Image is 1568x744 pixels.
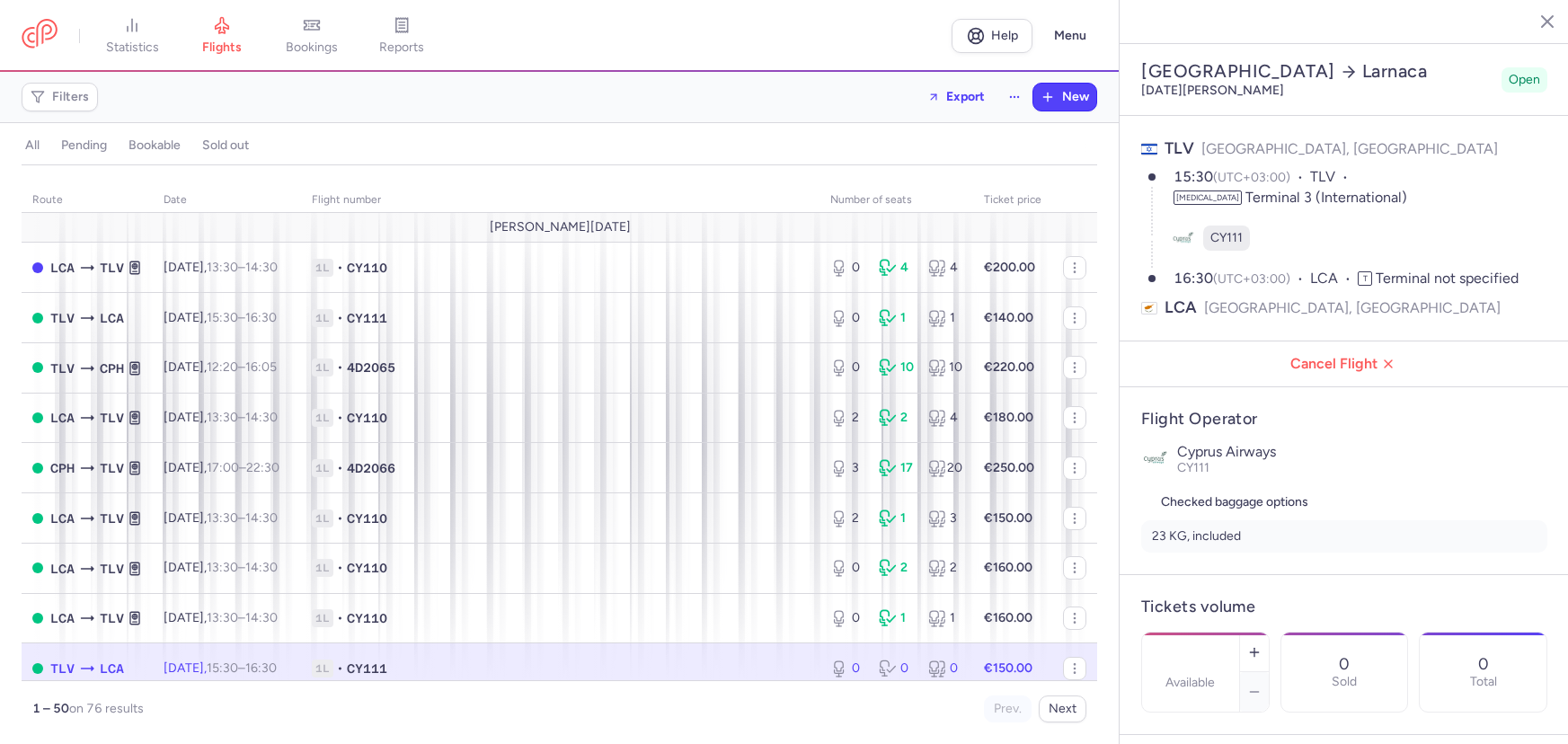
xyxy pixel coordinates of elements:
[984,560,1032,575] strong: €160.00
[22,187,153,214] th: route
[100,608,124,628] span: TLV
[984,359,1034,375] strong: €220.00
[984,695,1032,722] button: Prev.
[312,309,333,327] span: 1L
[202,137,249,154] h4: sold out
[100,359,124,378] span: CPH
[1141,597,1547,617] h4: Tickets volume
[100,509,124,528] span: TLV
[245,660,277,676] time: 16:30
[207,660,277,676] span: –
[1165,676,1215,690] label: Available
[1171,226,1196,251] figure: CY airline logo
[245,610,278,625] time: 14:30
[207,310,277,325] span: –
[312,509,333,527] span: 1L
[337,509,343,527] span: •
[984,260,1035,275] strong: €200.00
[1043,19,1097,53] button: Menu
[830,259,864,277] div: 0
[879,309,913,327] div: 1
[347,609,387,627] span: CY110
[952,19,1032,53] a: Help
[337,409,343,427] span: •
[164,410,278,425] span: [DATE],
[357,16,447,56] a: reports
[1141,520,1547,553] li: 23 KG, included
[50,659,75,678] span: TLV
[830,509,864,527] div: 2
[347,259,387,277] span: CY110
[879,559,913,577] div: 2
[1141,60,1494,83] h2: [GEOGRAPHIC_DATA] Larnaca
[379,40,424,56] span: reports
[25,137,40,154] h4: all
[1141,409,1547,430] h4: Flight Operator
[207,260,238,275] time: 13:30
[991,29,1018,42] span: Help
[207,660,238,676] time: 15:30
[347,509,387,527] span: CY110
[1033,84,1096,111] button: New
[337,559,343,577] span: •
[1245,189,1407,206] span: Terminal 3 (International)
[347,359,395,376] span: 4D2065
[928,559,962,577] div: 2
[830,359,864,376] div: 0
[207,310,238,325] time: 15:30
[1509,71,1540,89] span: Open
[879,660,913,678] div: 0
[50,608,75,628] span: LCA
[50,258,75,278] span: LCA
[312,609,333,627] span: 1L
[87,16,177,56] a: statistics
[207,260,278,275] span: –
[1339,655,1350,673] p: 0
[879,409,913,427] div: 2
[973,187,1052,214] th: Ticket price
[984,460,1034,475] strong: €250.00
[22,84,97,111] button: Filters
[245,359,277,375] time: 16:05
[984,660,1032,676] strong: €150.00
[928,359,962,376] div: 10
[312,409,333,427] span: 1L
[1204,297,1501,319] span: [GEOGRAPHIC_DATA], [GEOGRAPHIC_DATA]
[164,310,277,325] span: [DATE],
[337,459,343,477] span: •
[879,359,913,376] div: 10
[1332,675,1357,689] p: Sold
[1310,167,1355,188] span: TLV
[1141,492,1547,513] h5: Checked baggage options
[1310,269,1358,289] span: LCA
[347,459,395,477] span: 4D2066
[245,310,277,325] time: 16:30
[177,16,267,56] a: flights
[153,187,301,214] th: date
[984,510,1032,526] strong: €150.00
[312,559,333,577] span: 1L
[312,660,333,678] span: 1L
[1376,270,1519,287] span: Terminal not specified
[100,559,124,579] span: TLV
[1039,695,1086,722] button: Next
[245,410,278,425] time: 14:30
[207,359,277,375] span: –
[928,660,962,678] div: 0
[928,459,962,477] div: 20
[61,137,107,154] h4: pending
[32,701,69,716] strong: 1 – 50
[50,458,75,478] span: CPH
[337,359,343,376] span: •
[202,40,242,56] span: flights
[286,40,338,56] span: bookings
[207,560,238,575] time: 13:30
[347,409,387,427] span: CY110
[69,701,144,716] span: on 76 results
[337,259,343,277] span: •
[347,660,387,678] span: CY111
[928,309,962,327] div: 1
[337,660,343,678] span: •
[1174,190,1242,205] span: [MEDICAL_DATA]
[100,258,124,278] span: TLV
